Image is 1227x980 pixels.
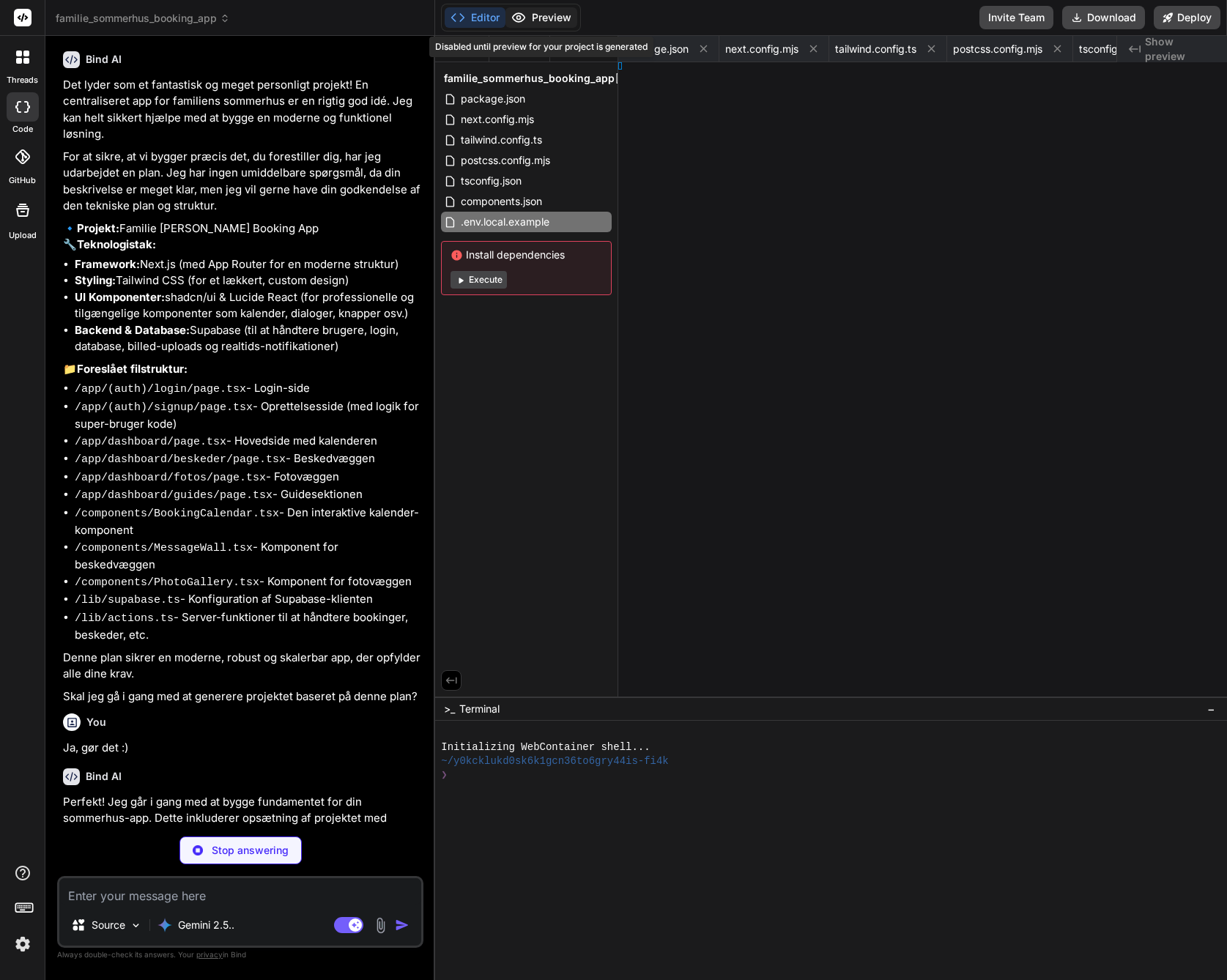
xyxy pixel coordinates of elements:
[1154,6,1220,29] button: Deploy
[75,322,420,355] li: Supabase (til at håndtere brugere, login, database, billed-uploads og realtids-notifikationer)
[459,152,552,169] span: postcss.config.mjs
[459,702,500,716] span: Terminal
[835,42,916,56] span: tailwind.config.ts
[157,918,172,932] img: Gemini 2.5 Pro
[9,174,36,187] label: GitHub
[75,272,420,289] li: Tailwind CSS (for et lækkert, custom design)
[75,573,420,592] li: - Komponent for fotovæggen
[77,237,156,251] strong: Teknologistak:
[63,688,420,705] p: Skal jeg gå i gang med at generere projektet baseret på denne plan?
[75,323,190,337] strong: Backend & Database:
[75,380,420,398] li: - Login-side
[77,362,188,376] strong: Foreslået filstruktur:
[451,248,602,262] span: Install dependencies
[459,131,544,149] span: tailwind.config.ts
[12,123,33,136] label: code
[63,740,420,757] p: Ja, gør det :)
[459,213,551,231] span: .env.local.example
[57,948,423,962] p: Always double-check its answers. Your in Bind
[86,715,106,730] h6: You
[92,918,125,932] p: Source
[75,594,180,606] code: /lib/supabase.ts
[75,576,259,589] code: /components/PhotoGallery.tsx
[178,918,234,932] p: Gemini 2.5..
[429,37,653,57] div: Disabled until preview for your project is generated
[75,383,246,396] code: /app/(auth)/login/page.tsx
[63,149,420,215] p: For at sikre, at vi bygger præcis det, du forestiller dig, har jeg udarbejdet en plan. Jeg har in...
[75,453,286,466] code: /app/dashboard/beskeder/page.tsx
[77,221,119,235] strong: Projekt:
[75,539,420,573] li: - Komponent for beskedvæggen
[441,754,668,768] span: ~/y0kcklukd0sk6k1gcn36to6gry44is-fi4k
[75,505,420,539] li: - Den interaktive kalender-komponent
[75,542,253,554] code: /components/MessageWall.tsx
[445,7,505,28] button: Editor
[86,52,122,67] h6: Bind AI
[953,42,1042,56] span: postcss.config.mjs
[75,256,420,273] li: Next.js (med App Router for en moderne struktur)
[56,11,230,26] span: familie_sommerhus_booking_app
[75,289,420,322] li: shadcn/ui & Lucide React (for professionelle og tilgængelige komponenter som kalender, dialoger, ...
[75,433,420,451] li: - Hovedside med kalenderen
[75,257,140,271] strong: Framework:
[75,273,116,287] strong: Styling:
[75,609,420,644] li: - Server-funktioner til at håndtere bookinger, beskeder, etc.
[63,650,420,683] p: Denne plan sikrer en moderne, robust og skalerbar app, der opfylder alle dine krav.
[1204,697,1218,721] button: −
[9,229,37,242] label: Upload
[196,950,223,959] span: privacy
[75,398,420,433] li: - Oprettelsesside (med logik for super-bruger kode)
[7,74,38,86] label: threads
[505,7,577,28] button: Preview
[75,450,420,469] li: - Beskedvæggen
[444,702,455,716] span: >_
[459,193,544,210] span: components.json
[75,401,253,414] code: /app/(auth)/signup/page.tsx
[86,769,122,784] h6: Bind AI
[395,918,409,932] img: icon
[75,486,420,505] li: - Guidesektionen
[979,6,1053,29] button: Invite Team
[1079,42,1140,56] span: tsconfig.json
[63,794,420,860] p: Perfekt! Jeg går i gang med at bygge fundamentet for din sommerhus-app. Dette inkluderer opsætnin...
[63,361,420,378] p: 📁
[212,843,289,858] p: Stop answering
[451,271,507,289] button: Execute
[75,436,226,448] code: /app/dashboard/page.tsx
[725,42,798,56] span: next.config.mjs
[459,172,523,190] span: tsconfig.json
[75,508,279,520] code: /components/BookingCalendar.tsx
[1145,34,1215,64] span: Show preview
[459,111,535,128] span: next.config.mjs
[75,290,165,304] strong: UI Komponenter:
[75,472,266,484] code: /app/dashboard/fotos/page.tsx
[1207,702,1215,716] span: −
[441,740,650,754] span: Initializing WebContainer shell...
[372,917,389,934] img: attachment
[63,77,420,143] p: Det lyder som et fantastisk og meget personligt projekt! En centraliseret app for familiens somme...
[459,90,527,108] span: package.json
[63,220,420,253] p: 🔹 Familie [PERSON_NAME] Booking App 🔧
[130,919,142,932] img: Pick Models
[441,768,447,782] span: ❯
[75,612,174,625] code: /lib/actions.ts
[75,469,420,487] li: - Fotovæggen
[444,71,615,86] span: familie_sommerhus_booking_app
[10,932,35,957] img: settings
[75,489,273,502] code: /app/dashboard/guides/page.tsx
[75,591,420,609] li: - Konfiguration af Supabase-klienten
[624,42,689,56] span: package.json
[1062,6,1145,29] button: Download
